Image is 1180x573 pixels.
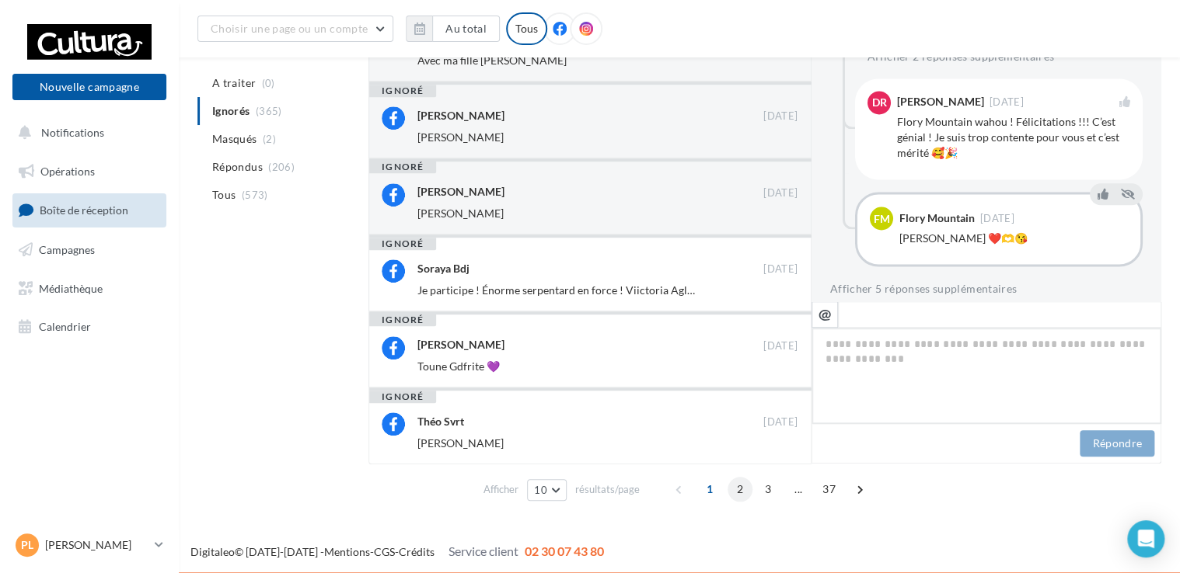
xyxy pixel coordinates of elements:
[324,545,370,558] a: Mentions
[369,161,436,173] div: ignoré
[527,479,567,501] button: 10
[449,543,518,558] span: Service client
[417,414,464,429] div: Théo Svrt
[399,545,435,558] a: Crédits
[763,186,798,200] span: [DATE]
[417,283,795,297] span: Je participe ! Énorme serpentard en force ! Viictoria Agl Dcl [PERSON_NAME]
[369,314,436,326] div: ignoré
[899,230,1128,245] div: [PERSON_NAME] ❤️🫶😘
[9,193,169,227] a: Boîte de réception
[697,477,722,502] span: 1
[899,212,975,223] div: Flory Mountain
[417,108,504,123] div: [PERSON_NAME]
[41,126,104,139] span: Notifications
[812,301,838,328] button: @
[9,234,169,266] a: Campagnes
[575,482,640,497] span: résultats/page
[212,75,256,91] span: A traiter
[406,16,500,42] button: Au total
[262,77,275,89] span: (0)
[980,213,1014,223] span: [DATE]
[1127,520,1164,557] div: Open Intercom Messenger
[9,116,163,149] button: Notifications
[728,477,752,502] span: 2
[763,109,798,123] span: [DATE]
[417,130,504,144] span: [PERSON_NAME]
[417,337,504,352] div: [PERSON_NAME]
[9,155,169,188] a: Opérations
[45,537,148,553] p: [PERSON_NAME]
[9,311,169,343] a: Calendrier
[874,210,890,226] span: FM
[9,273,169,305] a: Médiathèque
[369,391,436,403] div: ignoré
[263,133,276,145] span: (2)
[40,203,128,217] span: Boîte de réception
[417,54,567,67] span: Avec ma fille [PERSON_NAME]
[21,537,33,553] span: PL
[212,187,236,203] span: Tous
[39,320,91,333] span: Calendrier
[212,159,263,175] span: Répondus
[12,530,166,560] a: PL [PERSON_NAME]
[525,543,604,558] span: 02 30 07 43 80
[190,545,604,558] span: © [DATE]-[DATE] - - -
[1080,430,1154,457] button: Répondre
[39,243,95,256] span: Campagnes
[897,96,984,107] div: [PERSON_NAME]
[432,16,500,42] button: Au total
[763,415,798,429] span: [DATE]
[819,307,832,321] i: @
[417,359,500,373] span: Toune Gdfrite 💜
[763,339,798,353] span: [DATE]
[197,16,393,42] button: Choisir une page ou un compte
[830,279,1017,297] button: Afficher 5 réponses supplémentaires
[534,484,547,496] span: 10
[369,238,436,250] div: ignoré
[756,477,780,502] span: 3
[786,477,811,502] span: ...
[268,161,295,173] span: (206)
[872,95,887,110] span: DR
[417,184,504,200] div: [PERSON_NAME]
[506,12,547,45] div: Tous
[242,189,268,201] span: (573)
[897,114,1130,161] div: Flory Mountain wahou ! Félicitations !!! C’est génial ! Je suis trop contente pour vous et c’est ...
[369,85,436,97] div: ignoré
[417,436,504,450] span: [PERSON_NAME]
[39,281,103,294] span: Médiathèque
[417,261,470,276] div: Soraya Bdj
[990,97,1024,107] span: [DATE]
[484,482,518,497] span: Afficher
[417,207,504,220] span: [PERSON_NAME]
[374,545,395,558] a: CGS
[190,545,235,558] a: Digitaleo
[816,477,842,502] span: 37
[763,262,798,276] span: [DATE]
[40,165,95,178] span: Opérations
[211,22,368,35] span: Choisir une page ou un compte
[12,74,166,100] button: Nouvelle campagne
[212,131,257,147] span: Masqués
